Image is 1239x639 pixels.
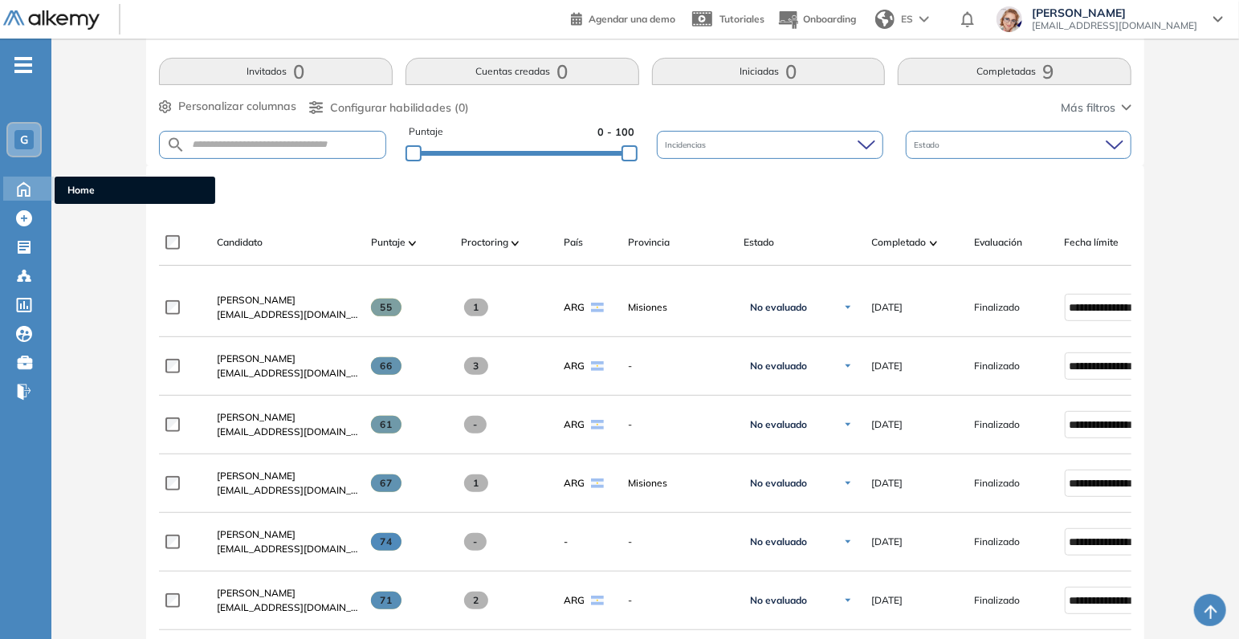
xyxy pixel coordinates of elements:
[872,300,903,315] span: [DATE]
[217,411,295,423] span: [PERSON_NAME]
[750,360,807,372] span: No evaluado
[843,596,853,605] img: Ícono de flecha
[750,301,807,314] span: No evaluado
[872,535,903,549] span: [DATE]
[589,13,675,25] span: Agendar una demo
[20,133,28,146] span: G
[564,593,585,608] span: ARG
[217,469,358,483] a: [PERSON_NAME]
[906,131,1132,159] div: Estado
[564,235,583,250] span: País
[464,299,489,316] span: 1
[872,417,903,432] span: [DATE]
[14,63,32,67] i: -
[914,139,944,151] span: Estado
[628,535,731,549] span: -
[217,293,358,307] a: [PERSON_NAME]
[750,477,807,490] span: No evaluado
[628,300,731,315] span: Misiones
[371,357,402,375] span: 66
[1159,562,1239,639] iframe: Chat Widget
[464,592,489,609] span: 2
[464,416,487,433] span: -
[591,596,604,605] img: ARG
[371,474,402,492] span: 67
[217,307,358,322] span: [EMAIL_ADDRESS][DOMAIN_NAME]
[875,10,895,29] img: world
[217,294,295,306] span: [PERSON_NAME]
[564,300,585,315] span: ARG
[406,58,639,85] button: Cuentas creadas0
[843,420,853,429] img: Ícono de flecha
[872,359,903,373] span: [DATE]
[843,478,853,488] img: Ícono de flecha
[217,470,295,482] span: [PERSON_NAME]
[898,58,1131,85] button: Completadas9
[371,416,402,433] span: 61
[564,535,568,549] span: -
[409,241,417,246] img: [missing "en.ARROW_ALT" translation]
[843,537,853,547] img: Ícono de flecha
[975,476,1021,490] span: Finalizado
[628,417,731,432] span: -
[930,241,938,246] img: [missing "en.ARROW_ALT" translation]
[872,476,903,490] span: [DATE]
[371,299,402,316] span: 55
[217,586,358,600] a: [PERSON_NAME]
[843,303,853,312] img: Ícono de flecha
[511,241,520,246] img: [missing "en.ARROW_ALT" translation]
[843,361,853,371] img: Ícono de flecha
[628,359,731,373] span: -
[665,139,709,151] span: Incidencias
[178,98,296,115] span: Personalizar columnas
[872,235,927,250] span: Completado
[591,361,604,371] img: ARG
[564,359,585,373] span: ARG
[67,183,202,197] span: Home
[217,600,358,615] span: [EMAIL_ADDRESS][DOMAIN_NAME]
[657,131,883,159] div: Incidencias
[464,533,487,551] span: -
[217,542,358,556] span: [EMAIL_ADDRESS][DOMAIN_NAME]
[628,476,731,490] span: Misiones
[1159,562,1239,639] div: Widget de chat
[750,535,807,548] span: No evaluado
[975,300,1021,315] span: Finalizado
[750,594,807,607] span: No evaluado
[461,235,508,250] span: Proctoring
[591,420,604,429] img: ARG
[591,478,604,488] img: ARG
[652,58,886,85] button: Iniciadas0
[166,135,185,155] img: SEARCH_ALT
[1065,235,1119,250] span: Fecha límite
[719,13,764,25] span: Tutoriales
[901,12,913,26] span: ES
[464,357,489,375] span: 3
[975,235,1023,250] span: Evaluación
[1061,100,1115,116] span: Más filtros
[217,352,295,364] span: [PERSON_NAME]
[217,410,358,425] a: [PERSON_NAME]
[975,359,1021,373] span: Finalizado
[919,16,929,22] img: arrow
[803,13,856,25] span: Onboarding
[597,124,634,140] span: 0 - 100
[628,235,670,250] span: Provincia
[217,587,295,599] span: [PERSON_NAME]
[744,235,774,250] span: Estado
[217,352,358,366] a: [PERSON_NAME]
[975,535,1021,549] span: Finalizado
[3,10,100,31] img: Logo
[371,592,402,609] span: 71
[409,124,443,140] span: Puntaje
[628,593,731,608] span: -
[217,528,295,540] span: [PERSON_NAME]
[371,235,406,250] span: Puntaje
[217,366,358,381] span: [EMAIL_ADDRESS][DOMAIN_NAME]
[217,235,263,250] span: Candidato
[464,474,489,492] span: 1
[564,476,585,490] span: ARG
[371,533,402,551] span: 74
[309,100,469,116] button: Configurar habilidades (0)
[750,418,807,431] span: No evaluado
